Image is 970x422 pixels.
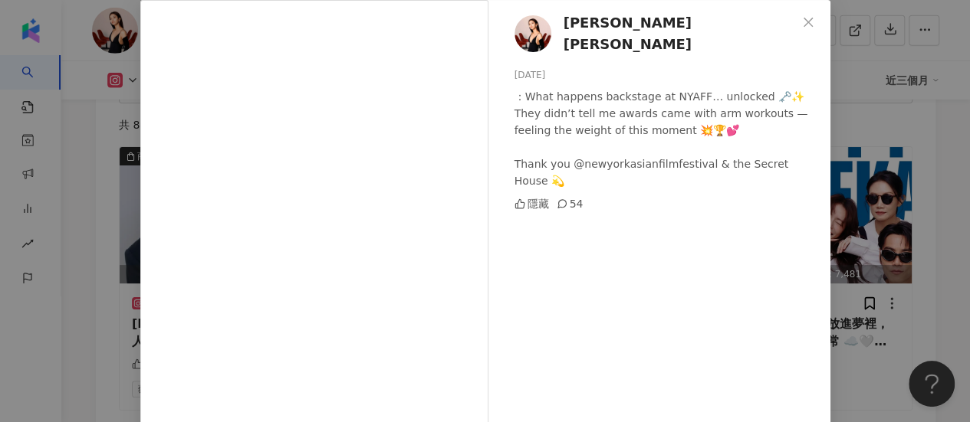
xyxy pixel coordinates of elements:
[515,68,818,83] div: [DATE]
[515,88,818,189] div: ：What happens backstage at NYAFF… unlocked 🗝️✨ They didn’t tell me awards came with arm workouts ...
[564,12,797,56] span: [PERSON_NAME][PERSON_NAME]
[802,16,814,28] span: close
[515,15,551,52] img: KOL Avatar
[557,195,584,212] div: 54
[515,195,549,212] div: 隱藏
[793,7,824,38] button: Close
[515,12,797,56] a: KOL Avatar[PERSON_NAME][PERSON_NAME]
